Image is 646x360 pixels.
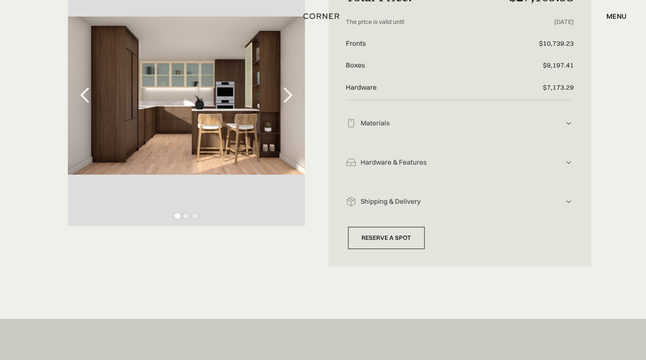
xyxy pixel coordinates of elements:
div: menu [598,9,626,24]
div: menu [606,13,626,20]
div: Materials [356,119,564,128]
div: Show slide 2 of 3 [183,213,189,219]
div: Shipping & Delivery [356,197,564,206]
div: Show slide 1 of 3 [174,213,181,219]
p: Boxes [346,54,498,77]
a: Reserve a Spot [348,227,425,249]
p: $7,173.29 [498,77,574,99]
a: home [296,10,350,22]
p: Fronts [346,33,498,55]
div: Show slide 3 of 3 [192,213,198,219]
p: $9,197.41 [498,54,574,77]
div: Hardware & Features [356,158,564,167]
p: Hardware [346,77,498,99]
p: $10,739.23 [498,33,574,55]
